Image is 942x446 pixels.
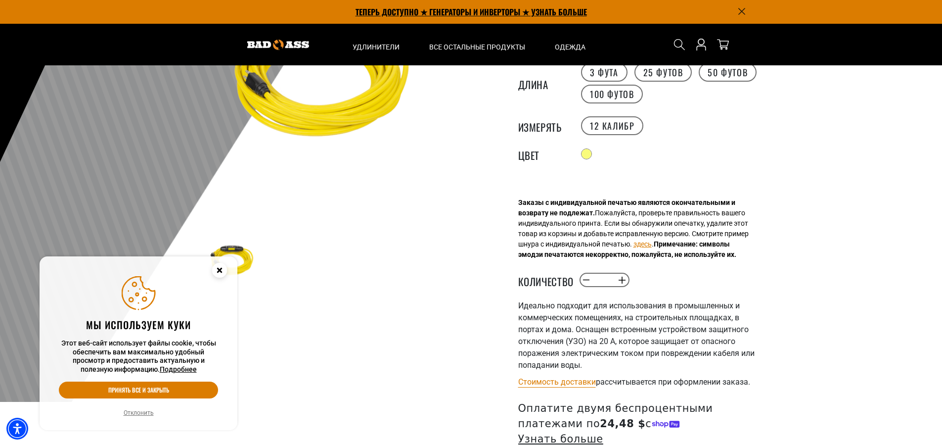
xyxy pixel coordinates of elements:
[518,119,562,135] font: Измерять
[121,408,157,418] button: Отклонить
[204,233,261,290] img: Желтый
[61,339,216,373] font: Этот веб-сайт использует файлы cookie, чтобы обеспечить вам максимально удобный просмотр и предос...
[59,382,218,398] button: Принять все и закрыть
[633,239,652,249] button: здесь
[540,24,600,65] summary: Одежда
[590,66,619,79] font: 3 фута
[247,40,309,50] img: Крутые удлинители
[518,240,736,258] font: Примечание: символы эмодзи печатаются некорректно, пожалуйста, не используйте их.
[590,88,634,100] font: 100 футов
[86,317,190,332] font: Мы используем куки
[518,274,574,289] font: Количество
[652,240,654,248] font: .
[40,256,237,430] aside: Согласие на использование файлов cookie
[555,43,585,51] font: Одежда
[518,301,755,370] font: Идеально подходит для использования в промышленных и коммерческих помещениях, на строительных пло...
[202,256,237,287] button: Закрыть эту опцию
[518,148,540,163] font: Цвет
[429,43,525,51] font: Все остальные продукты
[693,24,709,65] a: Открыть эту опцию
[715,39,731,50] a: тележка
[6,418,28,440] div: Меню доступности
[108,386,169,394] font: Принять все и закрыть
[672,37,687,52] summary: Поиск
[708,66,748,79] font: 50 футов
[353,43,400,51] font: Удлинители
[160,365,197,373] a: Этот веб-сайт использует файлы cookie, чтобы обеспечить вам максимально удобный просмотр и предос...
[338,24,414,65] summary: Удлинители
[596,377,750,387] font: рассчитывается при оформлении заказа.
[356,6,587,18] font: ТЕПЕРЬ ДОСТУПНО ★ ГЕНЕРАТОРЫ И ИНВЕРТОРЫ ★ УЗНАТЬ БОЛЬШЕ
[633,240,652,248] font: здесь
[518,198,735,217] font: Заказы с индивидуальной печатью являются окончательными и возврату не подлежат.
[160,365,197,373] font: Подробнее
[124,409,154,416] font: Отклонить
[518,209,749,248] font: Пожалуйста, проверьте правильность вашего индивидуального принта. Если вы обнаружили опечатку, уд...
[518,77,548,92] font: Длина
[590,119,634,132] font: 12 калибр
[518,377,596,387] a: Стоимость доставки
[643,66,683,79] font: 25 футов
[414,24,540,65] summary: Все остальные продукты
